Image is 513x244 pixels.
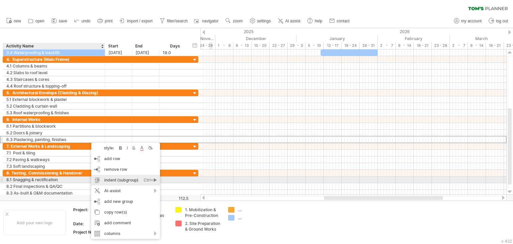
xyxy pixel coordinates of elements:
a: new [5,17,23,25]
a: contact [328,17,352,25]
span: open [35,19,44,23]
div: add comment [91,218,160,228]
div: End [135,43,155,49]
div: 7.2 Paving & walkways [6,156,102,163]
div: 8 - 13 [233,42,251,49]
div: Date: [73,221,110,227]
div: 7.1 Pool & tiling [6,150,102,156]
a: help [306,17,324,25]
span: filter/search [167,19,188,23]
span: zoom [233,19,242,23]
span: import / export [127,19,153,23]
div: [DATE] [105,49,132,56]
div: columns [91,228,160,239]
div: 8. Testing, Commissioning & Handover [6,170,102,176]
div: style: [94,145,117,150]
a: log out [487,17,510,25]
a: import / export [118,17,155,25]
span: navigator [202,19,218,23]
div: 3.4 Waterproofing & backfill [6,49,102,56]
div: 16 - 21 [414,42,432,49]
div: .... [238,207,274,213]
div: AI-assist [91,186,160,196]
a: print [96,17,115,25]
div: 2 - 7 [450,42,468,49]
div: 6.3 Plastering, painting, finishes [6,136,102,143]
div: indent (subgroup) [91,175,160,186]
div: 1. Mobilization & Pre-Construction [185,207,221,218]
span: new [14,19,21,23]
span: settings [257,19,271,23]
div: 5 - 10 [306,42,324,49]
div: 4.2 Slabs to roof level [6,70,102,76]
div: 5.3 Roof waterproofing & finishes [6,110,102,116]
div: 22 - 27 [270,42,288,49]
a: navigator [193,17,220,25]
div: 6.2 Doors & joinery [6,130,102,136]
div: 15 - 20 [251,42,270,49]
div: 5. Architectural Envelope (Cladding & Glazing) [6,90,102,96]
span: log out [496,19,508,23]
div: Ctrl+► [144,175,157,186]
a: zoom [224,17,244,25]
div: 23 - 28 [432,42,450,49]
div: Add your own logo [3,210,66,235]
div: December 2025 [215,35,297,42]
div: 8.2 Final inspections & QA/QC [6,183,102,190]
div: copy row(s) [91,207,160,218]
span: remove row [104,167,127,172]
a: save [50,17,69,25]
div: 8.1 Snagging & rectification [6,176,102,183]
div: add new group [91,196,160,207]
div: 7. External Works & Landscaping [6,143,102,149]
div: 6.1 Partitions & blockwork [6,123,102,129]
div: 7.3 Soft landscaping [6,163,102,169]
span: contact [337,19,350,23]
div: Days [159,43,191,49]
div: 9 - 14 [396,42,414,49]
div: 5.2 Cladding & curtain wall [6,103,102,109]
div: 112.5 [160,196,188,201]
div: Start [108,43,128,49]
div: 8.3 As-built & O&M documentation [6,190,102,196]
div: Activity Name [6,43,101,49]
div: 16 - 21 [486,42,504,49]
div: 2 - 7 [378,42,396,49]
span: help [315,19,322,23]
a: AI assist [276,17,302,25]
a: settings [248,17,273,25]
div: Project: [73,207,110,213]
div: [DATE] [132,49,159,56]
div: 4.4 Roof structure & topping-off [6,83,102,89]
a: open [26,17,46,25]
div: 4.1 Columns & beams [6,63,102,69]
div: 1 - 6 [215,42,233,49]
span: print [105,19,113,23]
a: filter/search [158,17,190,25]
div: add row [91,153,160,164]
div: 6. Internal Works [6,116,102,123]
span: save [59,19,67,23]
div: 12 - 17 [324,42,342,49]
div: January 2026 [297,35,378,42]
div: .... [238,215,274,221]
div: February 2026 [378,35,450,42]
div: v 422 [501,239,512,244]
div: 5.1 External blockwork & plaster [6,96,102,103]
div: Project Number [73,229,110,235]
div: 19 - 24 [342,42,360,49]
div: 4.3 Staircases & cores [6,76,102,83]
div: 29 - 3 [288,42,306,49]
a: undo [72,17,93,25]
div: 9 - 14 [468,42,486,49]
div: 24 - 29 [197,42,215,49]
span: my account [461,19,482,23]
span: AI assist [285,19,300,23]
div: 4. Superstructure (Main Frame) [6,56,102,63]
div: 19.0 [163,49,188,56]
a: my account [452,17,484,25]
div: 2. Site Preparation & Ground Works [185,221,221,232]
span: undo [81,19,91,23]
div: 26 - 31 [360,42,378,49]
